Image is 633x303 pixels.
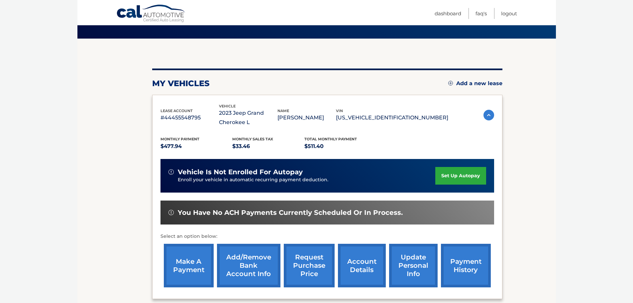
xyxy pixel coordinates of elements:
[501,8,517,19] a: Logout
[448,80,502,87] a: Add a new lease
[277,108,289,113] span: name
[336,113,448,122] p: [US_VEHICLE_IDENTIFICATION_NUMBER]
[219,108,277,127] p: 2023 Jeep Grand Cherokee L
[160,137,199,141] span: Monthly Payment
[338,244,386,287] a: account details
[441,244,491,287] a: payment history
[160,113,219,122] p: #44455548795
[178,176,436,184] p: Enroll your vehicle in automatic recurring payment deduction.
[389,244,438,287] a: update personal info
[160,108,193,113] span: lease account
[448,81,453,85] img: add.svg
[160,142,233,151] p: $477.94
[304,142,376,151] p: $511.40
[168,169,174,175] img: alert-white.svg
[217,244,280,287] a: Add/Remove bank account info
[284,244,335,287] a: request purchase price
[152,78,210,88] h2: my vehicles
[178,168,303,176] span: vehicle is not enrolled for autopay
[277,113,336,122] p: [PERSON_NAME]
[475,8,487,19] a: FAQ's
[232,137,273,141] span: Monthly sales Tax
[232,142,304,151] p: $33.46
[178,209,403,217] span: You have no ACH payments currently scheduled or in process.
[160,232,494,240] p: Select an option below:
[168,210,174,215] img: alert-white.svg
[164,244,214,287] a: make a payment
[483,110,494,120] img: accordion-active.svg
[116,4,186,24] a: Cal Automotive
[336,108,343,113] span: vin
[435,8,461,19] a: Dashboard
[435,167,486,185] a: set up autopay
[219,104,236,108] span: vehicle
[304,137,357,141] span: Total Monthly Payment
